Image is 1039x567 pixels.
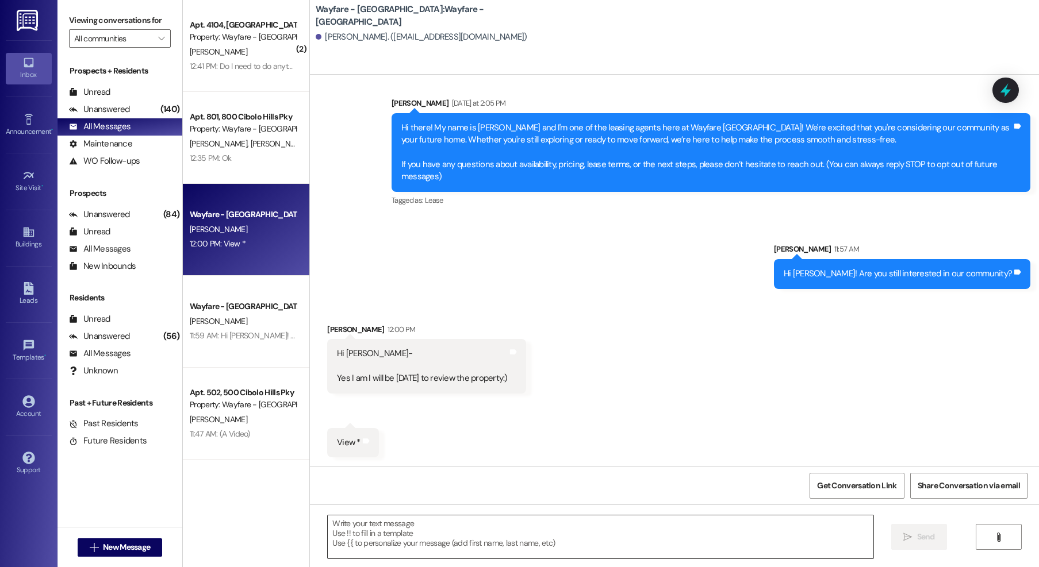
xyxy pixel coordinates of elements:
[160,327,182,345] div: (56)
[69,226,110,238] div: Unread
[158,101,182,118] div: (140)
[190,316,247,326] span: [PERSON_NAME]
[190,123,296,135] div: Property: Wayfare - [GEOGRAPHIC_DATA]
[69,155,140,167] div: WO Follow-ups
[69,86,110,98] div: Unread
[392,97,1030,113] div: [PERSON_NAME]
[57,397,182,409] div: Past + Future Residents
[190,429,250,439] div: 11:47 AM: (A Video)
[6,53,52,84] a: Inbox
[103,541,150,553] span: New Message
[337,437,361,449] div: View *
[918,480,1020,492] span: Share Conversation via email
[401,122,1012,183] div: Hi there! My name is [PERSON_NAME] and I'm one of the leasing agents here at Wayfare [GEOGRAPHIC_...
[69,348,131,360] div: All Messages
[784,268,1012,280] div: Hi [PERSON_NAME]! Are you still interested in our community?
[69,418,139,430] div: Past Residents
[74,29,152,48] input: All communities
[425,195,443,205] span: Lease
[385,323,416,335] div: 12:00 PM
[190,414,247,425] span: [PERSON_NAME]
[327,323,526,340] div: [PERSON_NAME]
[316,31,527,43] div: [PERSON_NAME]. ([EMAIL_ADDRESS][DOMAIN_NAME])
[69,243,131,255] div: All Messages
[190,300,296,313] div: Wayfare - [GEOGRAPHIC_DATA]
[69,330,130,342] div: Unanswered
[190,31,296,43] div: Property: Wayfare - [GEOGRAPHIC_DATA]
[69,138,132,150] div: Maintenance
[190,330,427,341] div: 11:59 AM: Hi [PERSON_NAME]! Are you still interested in our community?
[78,538,163,557] button: New Message
[392,192,1030,209] div: Tagged as:
[774,243,1030,259] div: [PERSON_NAME]
[190,387,296,399] div: Apt. 502, 500 Cibolo Hills Pky
[69,11,171,29] label: Viewing conversations for
[6,166,52,197] a: Site Visit •
[69,365,118,377] div: Unknown
[6,335,52,367] a: Templates •
[90,543,98,552] i: 
[69,103,130,115] div: Unanswered
[910,473,1028,499] button: Share Conversation via email
[6,222,52,253] a: Buildings
[17,10,40,31] img: ResiDesk Logo
[44,352,46,360] span: •
[6,392,52,423] a: Account
[190,19,296,31] div: Apt. 4104, [GEOGRAPHIC_DATA]
[251,138,308,149] span: [PERSON_NAME]
[69,435,147,447] div: Future Residents
[190,153,232,163] div: 12:35 PM: Ok
[190,484,296,496] div: Wayfare - [GEOGRAPHIC_DATA]
[190,47,247,57] span: [PERSON_NAME]
[69,121,131,133] div: All Messages
[810,473,904,499] button: Get Conversation Link
[6,279,52,310] a: Leads
[190,399,296,411] div: Property: Wayfare - [GEOGRAPHIC_DATA]
[316,3,546,28] b: Wayfare - [GEOGRAPHIC_DATA]: Wayfare - [GEOGRAPHIC_DATA]
[994,533,1003,542] i: 
[831,243,860,255] div: 11:57 AM
[69,313,110,325] div: Unread
[69,260,136,272] div: New Inbounds
[57,187,182,199] div: Prospects
[891,524,947,550] button: Send
[160,206,182,223] div: (84)
[190,61,321,71] div: 12:41 PM: Do I need to do anything else?
[190,238,246,249] div: 12:00 PM: View *
[903,533,912,542] i: 
[69,209,130,221] div: Unanswered
[6,448,52,479] a: Support
[51,126,53,134] span: •
[917,531,935,543] span: Send
[57,292,182,304] div: Residents
[190,209,296,221] div: Wayfare - [GEOGRAPHIC_DATA]
[449,97,506,109] div: [DATE] at 2:05 PM
[337,348,508,384] div: Hi [PERSON_NAME]- Yes I am I will be [DATE] to review the property:)
[190,138,251,149] span: [PERSON_NAME]
[817,480,896,492] span: Get Conversation Link
[57,65,182,77] div: Prospects + Residents
[190,111,296,123] div: Apt. 801, 800 Cibolo Hills Pky
[190,224,247,234] span: [PERSON_NAME]
[41,182,43,190] span: •
[158,34,164,43] i: 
